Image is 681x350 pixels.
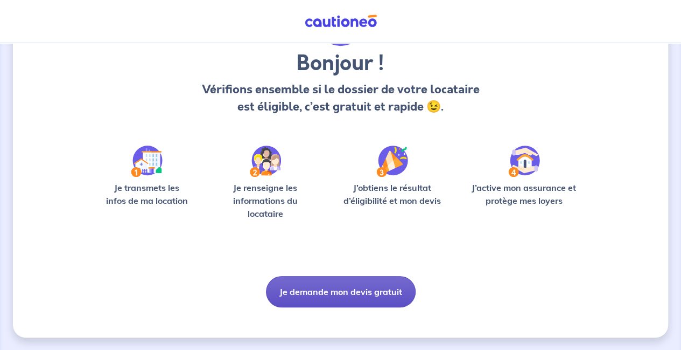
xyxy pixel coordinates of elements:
img: Cautioneo [300,15,381,28]
p: J’obtiens le résultat d’éligibilité et mon devis [336,181,448,207]
p: J’active mon assurance et protège mes loyers [466,181,582,207]
p: Vérifions ensemble si le dossier de votre locataire est éligible, c’est gratuit et rapide 😉. [200,81,481,115]
img: /static/bfff1cf634d835d9112899e6a3df1a5d/Step-4.svg [508,146,540,177]
img: /static/f3e743aab9439237c3e2196e4328bba9/Step-3.svg [376,146,408,177]
p: Je transmets les infos de ma location [99,181,194,207]
button: Je demande mon devis gratuit [266,276,416,307]
h3: Bonjour ! [200,51,481,77]
img: /static/90a569abe86eec82015bcaae536bd8e6/Step-1.svg [131,146,163,177]
img: /static/c0a346edaed446bb123850d2d04ad552/Step-2.svg [250,146,281,177]
p: Je renseigne les informations du locataire [212,181,319,220]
